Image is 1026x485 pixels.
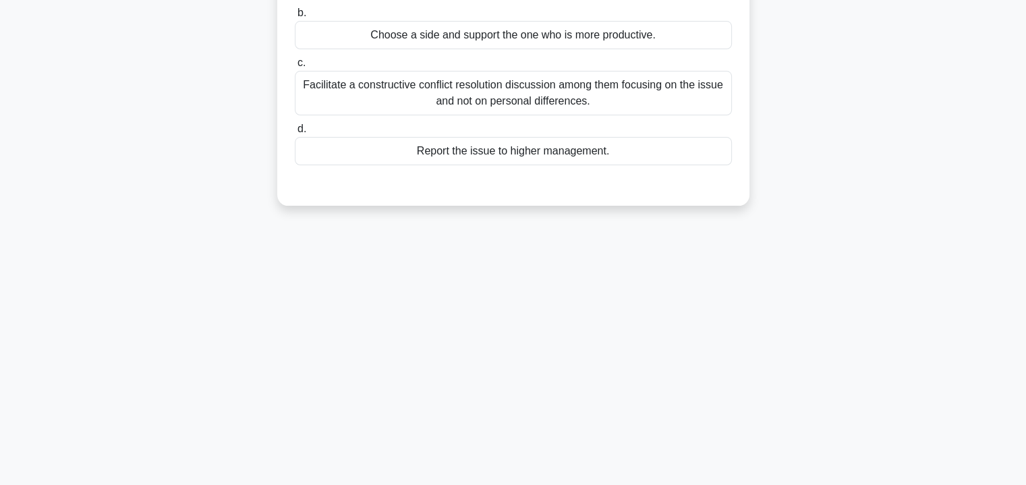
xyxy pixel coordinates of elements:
span: c. [297,57,306,68]
span: d. [297,123,306,134]
div: Choose a side and support the one who is more productive. [295,21,732,49]
div: Facilitate a constructive conflict resolution discussion among them focusing on the issue and not... [295,71,732,115]
div: Report the issue to higher management. [295,137,732,165]
span: b. [297,7,306,18]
